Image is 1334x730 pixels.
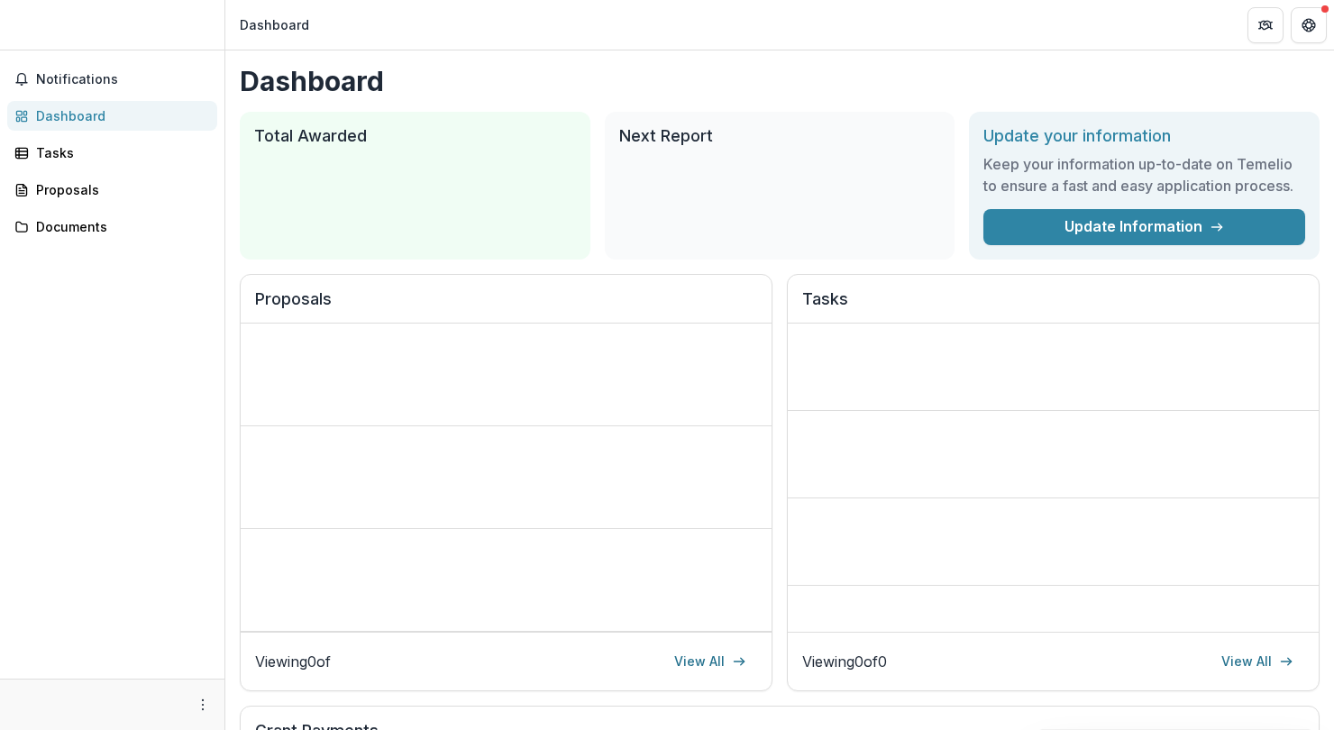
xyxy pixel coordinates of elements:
h3: Keep your information up-to-date on Temelio to ensure a fast and easy application process. [983,153,1305,196]
div: Dashboard [240,15,309,34]
h2: Update your information [983,126,1305,146]
h2: Next Report [619,126,941,146]
div: Tasks [36,143,203,162]
a: Documents [7,212,217,242]
a: View All [663,647,757,676]
div: Dashboard [36,106,203,125]
a: Update Information [983,209,1305,245]
a: Proposals [7,175,217,205]
nav: breadcrumb [233,12,316,38]
div: Documents [36,217,203,236]
h2: Total Awarded [254,126,576,146]
p: Viewing 0 of [255,651,331,672]
a: Dashboard [7,101,217,131]
div: Proposals [36,180,203,199]
a: Tasks [7,138,217,168]
button: More [192,694,214,716]
button: Get Help [1291,7,1327,43]
button: Notifications [7,65,217,94]
p: Viewing 0 of 0 [802,651,887,672]
h1: Dashboard [240,65,1320,97]
h2: Tasks [802,289,1304,324]
a: View All [1211,647,1304,676]
h2: Proposals [255,289,757,324]
span: Notifications [36,72,210,87]
button: Partners [1247,7,1284,43]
